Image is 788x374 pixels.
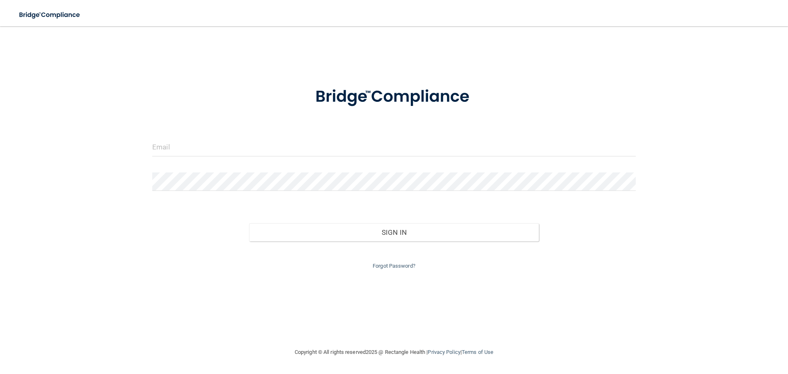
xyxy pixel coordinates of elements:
[373,263,415,269] a: Forgot Password?
[298,76,490,118] img: bridge_compliance_login_screen.278c3ca4.svg
[152,138,636,156] input: Email
[249,223,539,241] button: Sign In
[428,349,460,355] a: Privacy Policy
[12,7,88,23] img: bridge_compliance_login_screen.278c3ca4.svg
[462,349,493,355] a: Terms of Use
[244,339,544,365] div: Copyright © All rights reserved 2025 @ Rectangle Health | |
